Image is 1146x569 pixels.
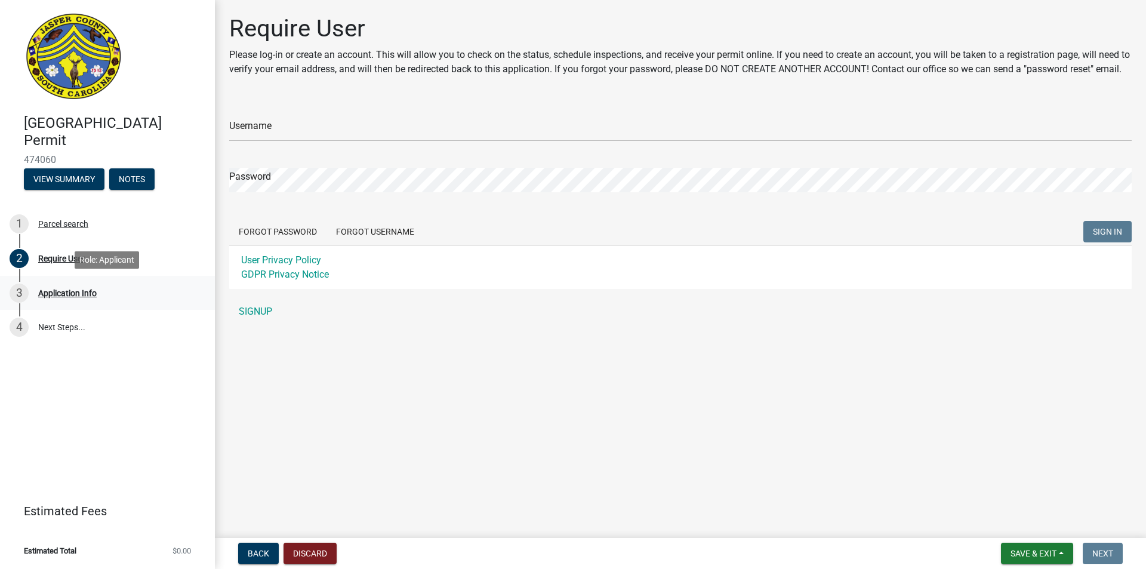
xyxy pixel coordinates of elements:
a: Estimated Fees [10,499,196,523]
span: SIGN IN [1093,227,1122,236]
div: Role: Applicant [75,251,139,269]
h4: [GEOGRAPHIC_DATA] Permit [24,115,205,149]
button: SIGN IN [1083,221,1132,242]
div: Parcel search [38,220,88,228]
div: 3 [10,284,29,303]
a: SIGNUP [229,300,1132,324]
p: Please log-in or create an account. This will allow you to check on the status, schedule inspecti... [229,48,1132,76]
span: 474060 [24,154,191,165]
span: Next [1092,549,1113,558]
div: Require User [38,254,85,263]
h1: Require User [229,14,1132,43]
div: Application Info [38,289,97,297]
button: View Summary [24,168,104,190]
button: Next [1083,543,1123,564]
div: 4 [10,318,29,337]
span: $0.00 [172,547,191,555]
button: Back [238,543,279,564]
div: 2 [10,249,29,268]
button: Discard [284,543,337,564]
span: Save & Exit [1011,549,1056,558]
img: Jasper County, South Carolina [24,13,124,102]
wm-modal-confirm: Notes [109,175,155,184]
a: User Privacy Policy [241,254,321,266]
div: 1 [10,214,29,233]
wm-modal-confirm: Summary [24,175,104,184]
a: GDPR Privacy Notice [241,269,329,280]
button: Notes [109,168,155,190]
span: Back [248,549,269,558]
span: Estimated Total [24,547,76,555]
button: Save & Exit [1001,543,1073,564]
button: Forgot Password [229,221,326,242]
button: Forgot Username [326,221,424,242]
